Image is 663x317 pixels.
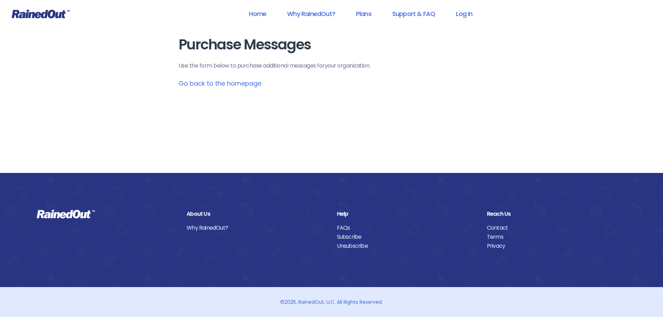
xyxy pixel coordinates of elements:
[337,209,476,219] div: Help
[487,209,626,219] div: Reach Us
[447,6,481,22] a: Log In
[278,6,344,22] a: Why RainedOut?
[187,223,326,232] a: Why RainedOut?
[179,37,485,53] h1: Purchase Messages
[187,209,326,219] div: About Us
[240,6,275,22] a: Home
[337,232,476,241] a: Subscribe
[487,232,626,241] a: Terms
[383,6,444,22] a: Support & FAQ
[337,223,476,232] a: FAQs
[179,79,261,88] a: Go back to the homepage
[347,6,380,22] a: Plans
[487,223,626,232] a: Contact
[179,62,485,70] p: Use the form below to purchase additional messages for your organization .
[337,241,476,251] a: Unsubscribe
[487,241,626,251] a: Privacy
